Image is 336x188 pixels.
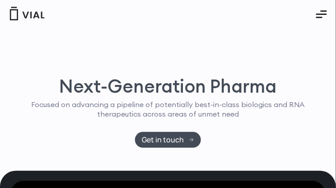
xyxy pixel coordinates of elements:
a: Get in touch [135,132,201,148]
p: Focused on advancing a pipeline of potentially best-in-class biologics and RNA therapeutics acros... [10,100,326,119]
button: Essential Addons Toggle Menu [309,3,334,26]
img: Vial Logo [9,7,45,20]
span: Get in touch [142,136,184,143]
h1: Next-Generation Pharma [10,77,326,95]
